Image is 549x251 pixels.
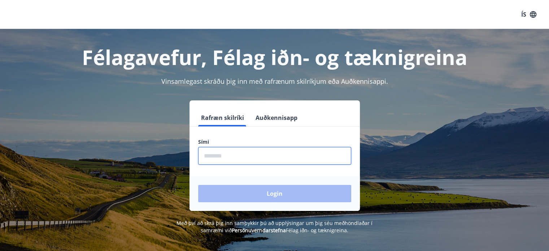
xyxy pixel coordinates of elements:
[198,138,351,146] label: Sími
[232,227,286,234] a: Persónuverndarstefna
[253,109,300,126] button: Auðkennisapp
[198,109,247,126] button: Rafræn skilríki
[23,43,526,71] h1: Félagavefur, Félag iðn- og tæknigreina
[161,77,388,86] span: Vinsamlegast skráðu þig inn með rafrænum skilríkjum eða Auðkennisappi.
[517,8,540,21] button: ÍS
[177,220,372,234] span: Með því að skrá þig inn samþykkir þú að upplýsingar um þig séu meðhöndlaðar í samræmi við Félag i...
